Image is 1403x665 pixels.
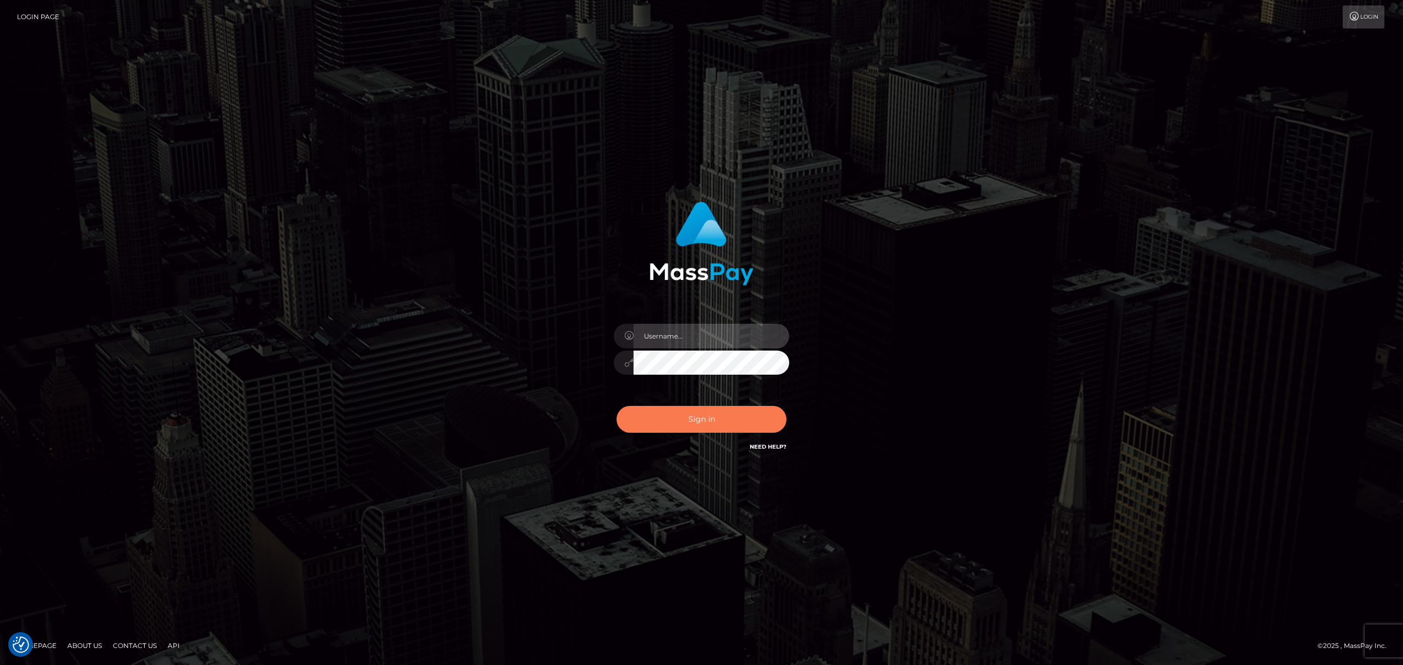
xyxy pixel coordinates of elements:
a: Login [1343,5,1384,28]
a: API [163,637,184,654]
img: Revisit consent button [13,637,29,653]
a: Homepage [12,637,61,654]
button: Consent Preferences [13,637,29,653]
a: Need Help? [750,443,786,450]
button: Sign in [617,406,786,433]
a: About Us [63,637,106,654]
div: © 2025 , MassPay Inc. [1318,640,1395,652]
a: Contact Us [109,637,161,654]
a: Login Page [17,5,59,28]
img: MassPay Login [649,202,754,285]
input: Username... [634,324,789,348]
